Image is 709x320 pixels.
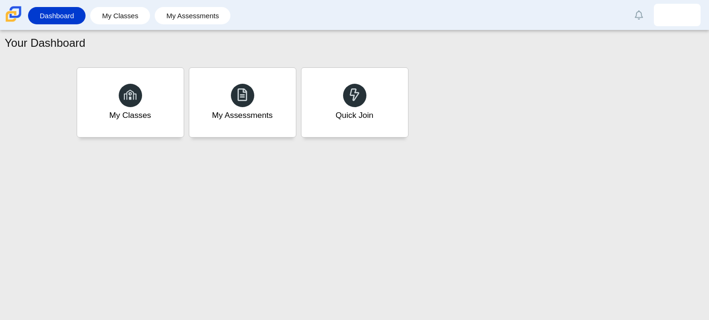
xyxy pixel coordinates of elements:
div: Quick Join [336,109,373,121]
a: My Assessments [159,7,226,24]
a: Carmen School of Science & Technology [4,17,23,25]
img: Carmen School of Science & Technology [4,4,23,24]
a: Quick Join [301,67,408,138]
a: My Assessments [189,67,296,138]
a: My Classes [95,7,145,24]
a: Dashboard [33,7,81,24]
div: My Classes [109,109,151,121]
img: marialis.velazquez.HXfIk0 [670,7,685,22]
div: My Assessments [212,109,273,121]
h1: Your Dashboard [5,35,86,51]
a: marialis.velazquez.HXfIk0 [654,4,701,26]
a: Alerts [629,5,649,25]
a: My Classes [77,67,184,138]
